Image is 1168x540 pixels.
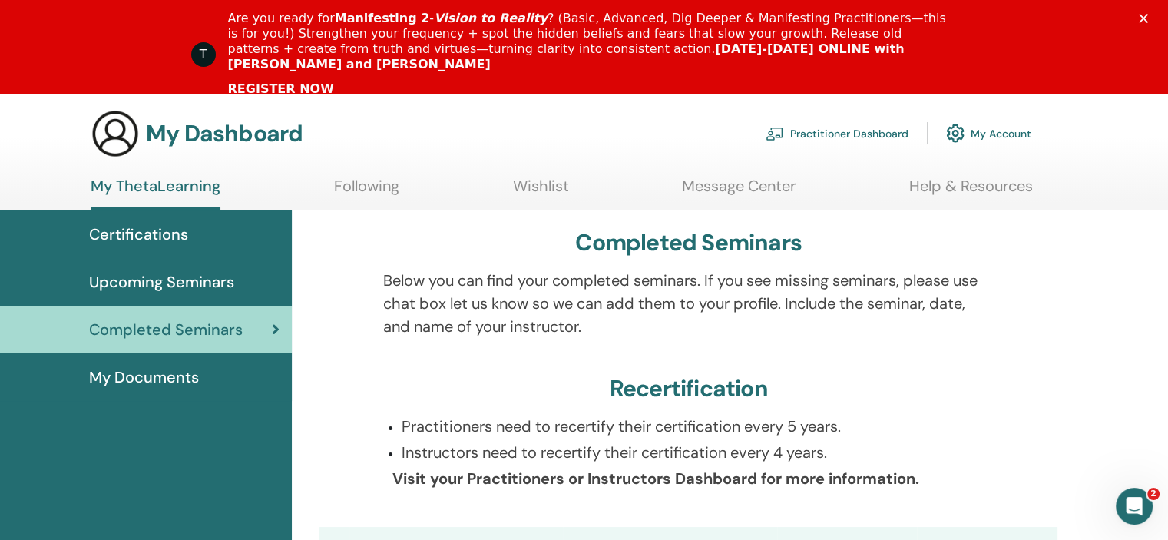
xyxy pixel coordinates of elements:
[434,11,548,25] i: Vision to Reality
[946,120,965,146] img: cog.svg
[146,120,303,147] h3: My Dashboard
[335,11,430,25] b: Manifesting 2
[946,116,1031,150] a: My Account
[610,375,768,403] h3: Recertification
[1147,488,1160,500] span: 2
[383,269,994,338] p: Below you can find your completed seminars. If you see missing seminars, please use chat box let ...
[91,109,140,158] img: generic-user-icon.jpg
[228,41,905,71] b: [DATE]-[DATE] ONLINE with [PERSON_NAME] and [PERSON_NAME]
[89,270,234,293] span: Upcoming Seminars
[89,318,243,341] span: Completed Seminars
[909,177,1033,207] a: Help & Resources
[89,366,199,389] span: My Documents
[334,177,399,207] a: Following
[575,229,802,257] h3: Completed Seminars
[392,469,919,489] b: Visit your Practitioners or Instructors Dashboard for more information.
[91,177,220,210] a: My ThetaLearning
[228,11,953,72] div: Are you ready for - ? (Basic, Advanced, Dig Deeper & Manifesting Practitioners—this is for you!) ...
[766,127,784,141] img: chalkboard-teacher.svg
[766,116,908,150] a: Practitioner Dashboard
[89,223,188,246] span: Certifications
[191,42,216,67] div: Profile image for ThetaHealing
[402,415,994,438] p: Practitioners need to recertify their certification every 5 years.
[1116,488,1153,525] iframe: Intercom live chat
[228,81,334,98] a: REGISTER NOW
[402,441,994,464] p: Instructors need to recertify their certification every 4 years.
[1139,14,1154,23] div: Fermer
[682,177,796,207] a: Message Center
[513,177,569,207] a: Wishlist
